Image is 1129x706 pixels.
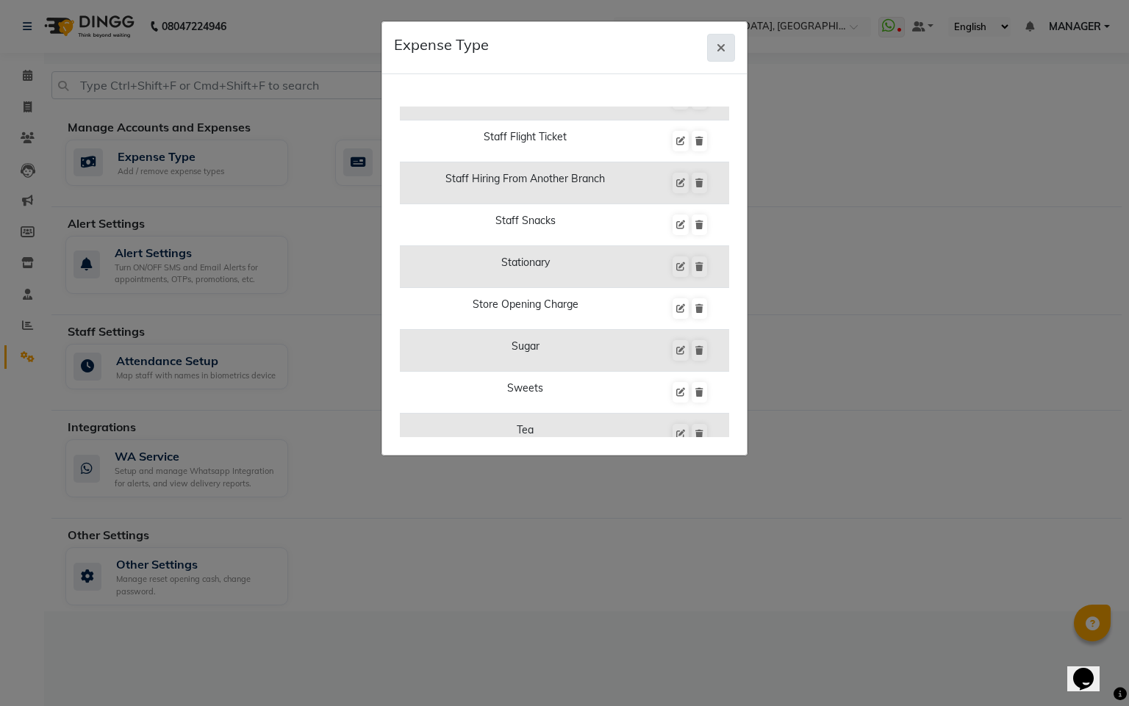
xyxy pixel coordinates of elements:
td: Staff Snacks [400,204,651,246]
iframe: chat widget [1067,647,1114,691]
td: Staff Flight Ticket [400,120,651,162]
h5: Expense Type [394,34,489,56]
td: Sugar [400,330,651,372]
td: Staff Hiring From Another Branch [400,162,651,204]
td: Sweets [400,372,651,414]
td: Store Opening Charge [400,288,651,330]
td: Tea [400,414,651,455]
td: Stationary [400,246,651,288]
